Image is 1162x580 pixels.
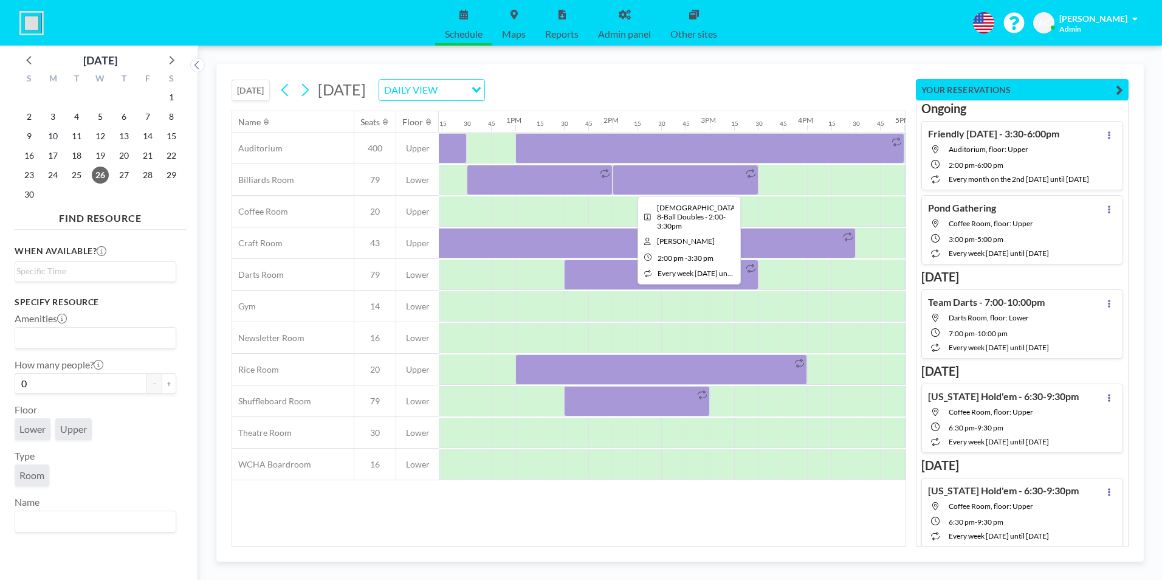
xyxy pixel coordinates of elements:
div: S [18,72,41,88]
span: Andrea Cottle [657,236,715,246]
span: Tuesday, November 18, 2025 [68,147,85,164]
span: Coffee Room, floor: Upper [949,502,1033,511]
span: Monday, November 10, 2025 [44,128,61,145]
span: Sunday, November 2, 2025 [21,108,38,125]
span: Wednesday, November 26, 2025 [92,167,109,184]
input: Search for option [16,330,169,346]
div: 1PM [506,116,521,125]
span: Lower [396,459,439,470]
span: 2:00 PM [658,254,684,263]
h3: Ongoing [921,101,1123,116]
span: Friday, November 14, 2025 [139,128,156,145]
span: 5:00 PM [977,235,1003,244]
span: 16 [354,459,396,470]
div: 3PM [701,116,716,125]
span: Darts Room, floor: Lower [949,313,1029,322]
div: 4PM [798,116,813,125]
span: Monday, November 24, 2025 [44,167,61,184]
span: every week [DATE] until [DATE] [949,531,1049,540]
span: Sunday, November 16, 2025 [21,147,38,164]
span: every week [DATE] until [DATE] [949,343,1049,352]
span: Coffee Room, floor: Upper [949,407,1033,416]
span: 30 [354,427,396,438]
span: Friday, November 7, 2025 [139,108,156,125]
span: Lower [396,333,439,344]
span: Ladies' 8-Ball Doubles - 2:00-3:30pm [657,203,740,230]
span: 16 [354,333,396,344]
span: - [975,235,977,244]
div: F [136,72,159,88]
div: 5PM [895,116,910,125]
span: Auditorium [232,143,283,154]
span: [PERSON_NAME] [1059,13,1127,24]
img: organization-logo [19,11,44,35]
div: M [41,72,65,88]
h4: [US_STATE] Hold'em - 6:30-9:30pm [928,485,1079,497]
span: Admin [1059,24,1081,33]
span: Monday, November 3, 2025 [44,108,61,125]
span: 3:00 PM [949,235,975,244]
span: 14 [354,301,396,312]
div: T [65,72,89,88]
label: Type [15,450,35,462]
span: Sunday, November 30, 2025 [21,186,38,203]
h3: [DATE] [921,364,1123,379]
div: Seats [360,117,380,128]
h4: Team Darts - 7:00-10:00pm [928,296,1045,308]
label: Name [15,496,40,508]
span: Thursday, November 13, 2025 [115,128,132,145]
span: Coffee Room [232,206,288,217]
div: 30 [464,120,471,128]
span: Saturday, November 15, 2025 [163,128,180,145]
span: Newsletter Room [232,333,304,344]
span: Lower [396,427,439,438]
span: - [975,517,977,526]
span: Wednesday, November 19, 2025 [92,147,109,164]
div: Floor [402,117,423,128]
div: Search for option [15,262,176,280]
span: Tuesday, November 4, 2025 [68,108,85,125]
div: 45 [488,120,495,128]
span: Admin panel [598,29,651,39]
span: 79 [354,396,396,407]
div: W [89,72,112,88]
label: How many people? [15,359,103,371]
span: 3:30 PM [687,254,713,263]
span: Lower [396,174,439,185]
h4: [US_STATE] Hold'em - 6:30-9:30pm [928,390,1079,402]
span: WCHA Boardroom [232,459,311,470]
span: - [975,329,977,338]
div: Name [238,117,261,128]
div: 15 [537,120,544,128]
span: 20 [354,364,396,375]
div: 2PM [603,116,619,125]
span: Upper [396,143,439,154]
span: Upper [396,206,439,217]
span: Friday, November 21, 2025 [139,147,156,164]
div: 15 [439,120,447,128]
span: - [975,161,977,170]
div: T [112,72,136,88]
div: 45 [780,120,787,128]
h4: Pond Gathering [928,202,996,214]
button: [DATE] [232,80,270,101]
span: DAILY VIEW [382,82,440,98]
span: 79 [354,174,396,185]
span: Darts Room [232,269,284,280]
span: Rice Room [232,364,279,375]
div: 30 [755,120,763,128]
button: YOUR RESERVATIONS [916,79,1129,100]
span: Thursday, November 6, 2025 [115,108,132,125]
span: Saturday, November 1, 2025 [163,89,180,106]
span: every week [DATE] until [DATE] [949,437,1049,446]
span: Saturday, November 22, 2025 [163,147,180,164]
span: Schedule [445,29,483,39]
span: 400 [354,143,396,154]
span: Lower [396,269,439,280]
span: Tuesday, November 11, 2025 [68,128,85,145]
span: - [685,254,687,263]
h3: [DATE] [921,458,1123,473]
span: Thursday, November 20, 2025 [115,147,132,164]
h4: FIND RESOURCE [15,207,186,224]
span: Monday, November 17, 2025 [44,147,61,164]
